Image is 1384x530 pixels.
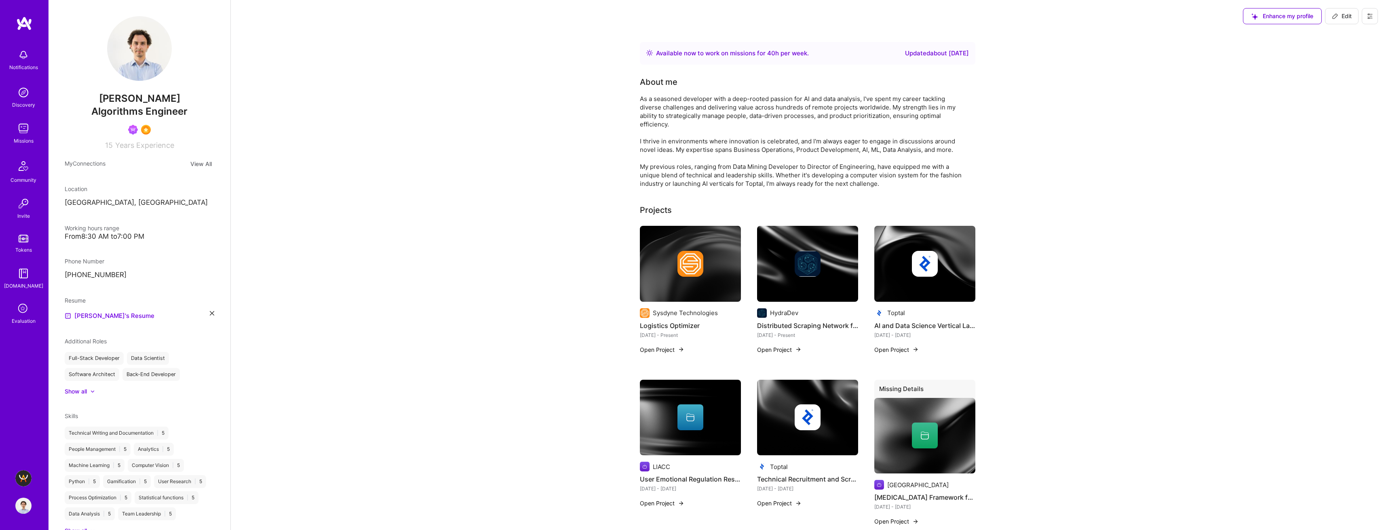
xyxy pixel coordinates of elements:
i: icon Close [210,311,214,315]
div: Statistical functions 5 [135,491,198,504]
img: Company logo [757,308,767,318]
span: | [113,462,114,469]
span: 15 [105,141,113,149]
div: Community [11,176,36,184]
span: | [120,494,121,501]
img: cover [874,398,975,474]
img: tokens [19,235,28,242]
span: | [139,478,141,485]
span: Years Experience [115,141,174,149]
div: User Research 5 [154,475,206,488]
div: Software Architect [65,368,119,381]
div: Team Leadership 5 [118,507,176,520]
span: Working hours range [65,225,119,231]
span: | [88,478,90,485]
div: Technical Writing and Documentation 5 [65,427,169,440]
img: SelectionTeam [141,125,151,135]
div: Location [65,185,214,193]
img: Company logo [640,462,650,471]
div: Analytics 5 [134,443,174,456]
div: Full-Stack Developer [65,352,124,365]
h4: AI and Data Science Vertical Launch [874,320,975,331]
img: bell [15,47,32,63]
img: Company logo [640,308,650,318]
div: Python 5 [65,475,100,488]
img: A.Team - Grow A.Team's Community & Demand [15,470,32,486]
div: [DATE] - Present [640,331,741,339]
button: Open Project [757,499,802,507]
button: Open Project [640,499,684,507]
img: Been on Mission [128,125,138,135]
span: My Connections [65,159,105,168]
div: Toptal [887,309,905,317]
img: arrow-right [678,346,684,353]
div: Available now to work on missions for h per week . [656,48,809,58]
div: Sysdyne Technologies [653,309,718,317]
span: Phone Number [65,258,104,265]
div: Tokens [15,246,32,254]
i: icon SelectionTeam [16,301,31,317]
div: [DATE] - [DATE] [874,331,975,339]
div: Projects [640,204,672,216]
a: User Avatar [13,498,34,514]
span: Resume [65,297,86,304]
img: arrow-right [678,500,684,507]
div: [DATE] - [DATE] [874,503,975,511]
div: Gamification 5 [103,475,151,488]
img: cover [757,226,858,302]
div: [DATE] - Present [757,331,858,339]
span: | [103,511,105,517]
span: Enhance my profile [1251,12,1313,20]
div: [DATE] - [DATE] [757,484,858,493]
h4: User Emotional Regulation Research [640,474,741,484]
div: Computer Vision 5 [128,459,184,472]
span: 40 [767,49,775,57]
button: Edit [1325,8,1359,24]
button: Open Project [757,345,802,354]
h4: [MEDICAL_DATA] Framework for Emotional Regulation Digital Experiences [874,492,975,503]
p: [GEOGRAPHIC_DATA], [GEOGRAPHIC_DATA] [65,198,214,208]
a: A.Team - Grow A.Team's Community & Demand [13,470,34,486]
p: [PHONE_NUMBER] [65,270,214,280]
img: cover [640,380,741,456]
img: Company logo [677,251,703,277]
div: [DATE] - [DATE] [640,484,741,493]
div: From 8:30 AM to 7:00 PM [65,232,214,241]
img: Company logo [757,462,767,471]
span: | [119,446,120,452]
div: Show all [65,387,87,395]
img: Company logo [874,308,884,318]
img: arrow-right [795,346,802,353]
span: Skills [65,412,78,419]
img: Company logo [912,251,938,277]
span: | [157,430,158,436]
img: Company logo [795,404,821,430]
img: discovery [15,84,32,101]
div: LIACC [653,463,670,471]
img: User Avatar [15,498,32,514]
div: Notifications [9,63,38,72]
img: arrow-right [795,500,802,507]
span: Edit [1332,12,1352,20]
div: [DOMAIN_NAME] [4,282,43,290]
i: icon SuggestedTeams [1251,13,1258,20]
h4: Technical Recruitment and Screening [757,474,858,484]
div: About me [640,76,677,88]
img: Availability [646,50,653,56]
img: User Avatar [107,16,172,81]
div: Evaluation [12,317,36,325]
div: Back-End Developer [122,368,180,381]
button: Open Project [640,345,684,354]
h4: Logistics Optimizer [640,320,741,331]
img: cover [874,226,975,302]
div: [GEOGRAPHIC_DATA] [887,481,949,489]
img: logo [16,16,32,31]
span: Additional Roles [65,338,107,345]
div: Missing Details [874,380,975,401]
span: | [187,494,188,501]
div: Process Optimization 5 [65,491,131,504]
h4: Distributed Scraping Network for Real Estate Data [757,320,858,331]
img: cover [640,226,741,302]
div: Updated about [DATE] [905,48,969,58]
button: Enhance my profile [1243,8,1322,24]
